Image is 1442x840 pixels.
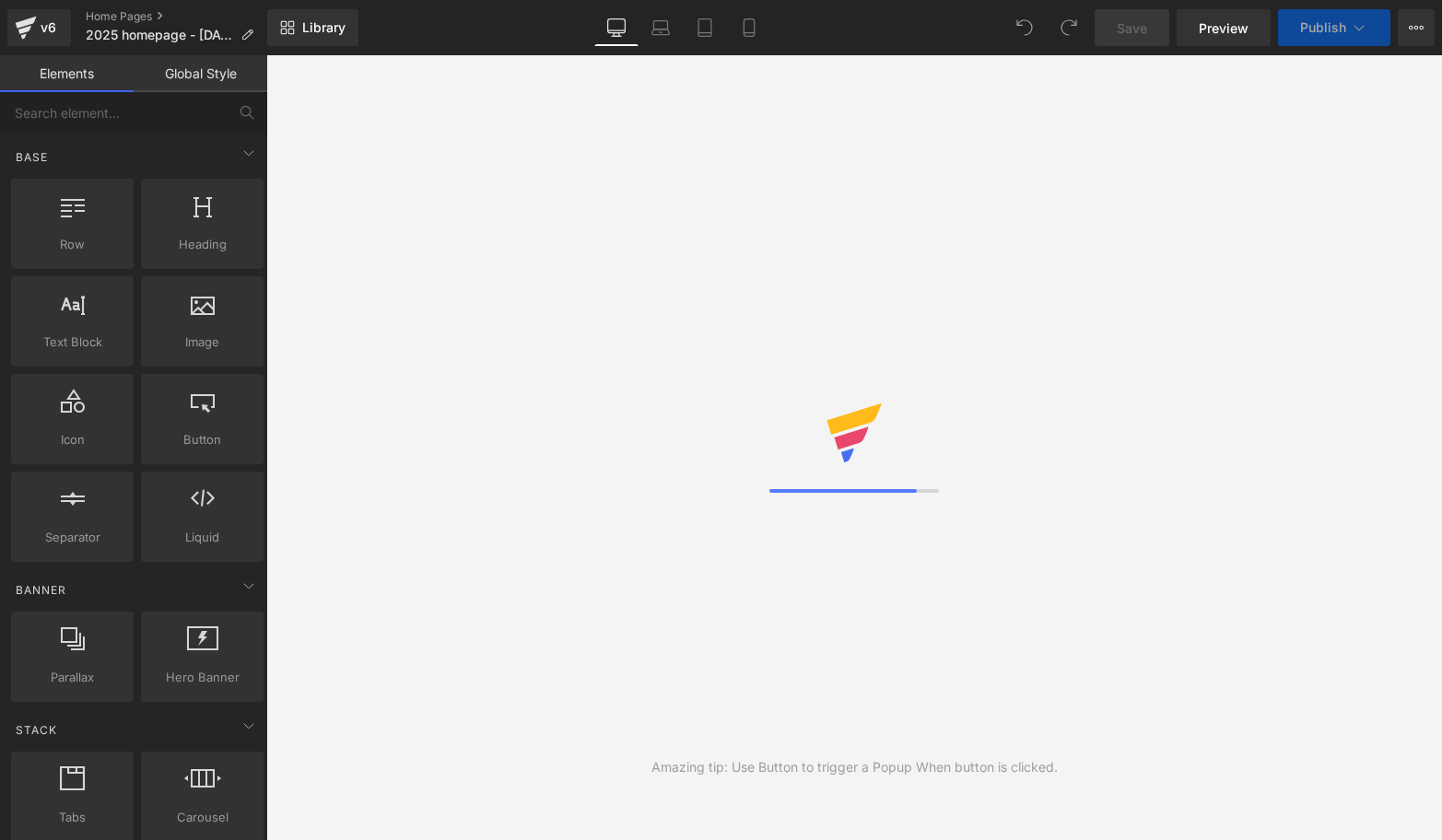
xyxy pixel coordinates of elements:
span: Preview [1199,18,1249,38]
button: Redo [1050,9,1087,46]
span: Carousel [147,808,258,827]
a: New Library [267,9,358,46]
button: More [1398,9,1435,46]
a: v6 [7,9,71,46]
span: Banner [14,581,68,599]
span: Parallax [17,668,128,687]
a: Preview [1177,9,1271,46]
button: Undo [1006,9,1043,46]
a: Home Pages [86,9,268,24]
span: Hero Banner [147,668,258,687]
a: Global Style [134,55,267,92]
span: Image [147,332,258,352]
span: Library [302,19,346,36]
button: Publish [1278,9,1390,46]
div: v6 [37,16,60,40]
span: Button [147,430,258,449]
span: Heading [147,235,258,254]
div: Amazing tip: Use Button to trigger a Popup When button is clicked. [651,757,1058,777]
span: Publish [1300,20,1346,35]
span: Icon [17,430,128,449]
a: Tablet [683,9,727,46]
span: Row [17,235,128,254]
span: Stack [14,721,59,739]
a: Laptop [639,9,683,46]
span: Separator [17,528,128,547]
span: Liquid [147,528,258,547]
span: Base [14,148,50,166]
span: 2025 homepage - [DATE] [86,28,233,42]
a: Mobile [727,9,771,46]
span: Text Block [17,332,128,352]
a: Desktop [594,9,639,46]
span: Save [1117,18,1147,38]
span: Tabs [17,808,128,827]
